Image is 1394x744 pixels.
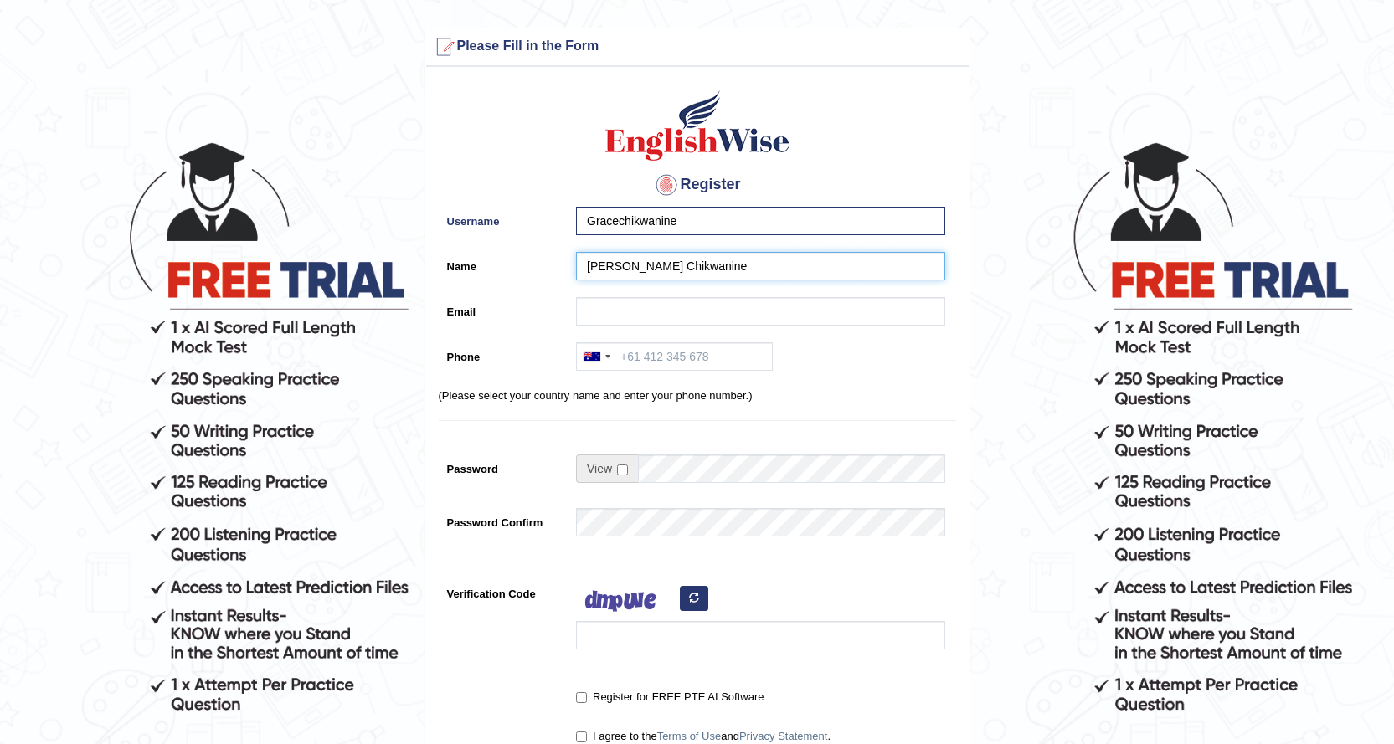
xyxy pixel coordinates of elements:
label: Phone [439,342,568,365]
div: Australia: +61 [577,343,615,370]
a: Terms of Use [657,730,722,742]
input: +61 412 345 678 [576,342,773,371]
label: Verification Code [439,579,568,602]
img: Logo of English Wise create a new account for intelligent practice with AI [602,88,793,163]
input: Show/Hide Password [617,464,628,475]
label: Password [439,454,568,477]
label: Name [439,252,568,275]
label: Register for FREE PTE AI Software [576,689,764,706]
a: Privacy Statement [739,730,828,742]
input: Register for FREE PTE AI Software [576,692,587,703]
label: Username [439,207,568,229]
input: I agree to theTerms of UseandPrivacy Statement. [576,731,587,742]
label: Password Confirm [439,508,568,531]
label: Email [439,297,568,320]
p: (Please select your country name and enter your phone number.) [439,387,956,403]
h3: Please Fill in the Form [430,33,964,60]
h4: Register [439,172,956,198]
